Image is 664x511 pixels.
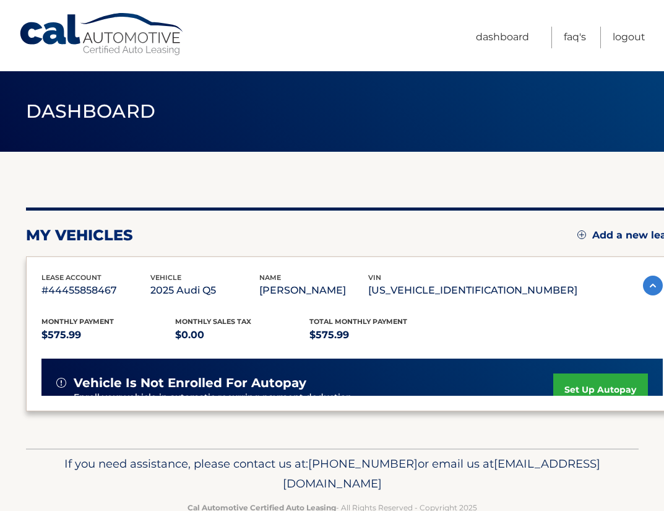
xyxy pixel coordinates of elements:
[283,456,600,491] span: [EMAIL_ADDRESS][DOMAIN_NAME]
[26,226,133,245] h2: my vehicles
[368,282,577,299] p: [US_VEHICLE_IDENTIFICATION_NUMBER]
[259,282,368,299] p: [PERSON_NAME]
[577,230,586,239] img: add.svg
[19,12,186,56] a: Cal Automotive
[308,456,418,471] span: [PHONE_NUMBER]
[259,273,281,282] span: name
[643,276,663,295] img: accordion-active.svg
[41,282,150,299] p: #44455858467
[309,326,444,344] p: $575.99
[564,27,586,48] a: FAQ's
[476,27,529,48] a: Dashboard
[150,273,181,282] span: vehicle
[175,317,251,326] span: Monthly sales Tax
[150,282,259,299] p: 2025 Audi Q5
[175,326,309,344] p: $0.00
[41,317,114,326] span: Monthly Payment
[309,317,407,326] span: Total Monthly Payment
[41,273,101,282] span: lease account
[74,375,306,391] span: vehicle is not enrolled for autopay
[613,27,645,48] a: Logout
[553,373,647,406] a: set up autopay
[74,391,554,404] p: Enroll your vehicle in automatic recurring payment deduction.
[41,326,176,344] p: $575.99
[26,100,156,123] span: Dashboard
[368,273,381,282] span: vin
[45,454,620,494] p: If you need assistance, please contact us at: or email us at
[56,378,66,388] img: alert-white.svg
